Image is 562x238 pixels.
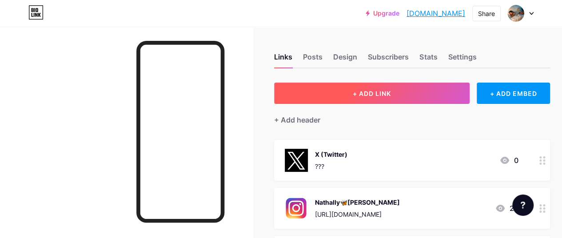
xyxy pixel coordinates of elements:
[285,197,308,220] img: Nathally🦋Rouse
[274,52,292,67] div: Links
[448,52,476,67] div: Settings
[507,5,524,22] img: exxoticamodel
[315,198,400,207] div: Nathally🦋[PERSON_NAME]
[285,149,308,172] img: X (Twitter)
[499,155,518,166] div: 0
[315,210,400,219] div: [URL][DOMAIN_NAME]
[333,52,357,67] div: Design
[419,52,437,67] div: Stats
[274,83,470,104] button: + ADD LINK
[315,162,347,171] div: ???
[478,9,495,18] div: Share
[477,83,550,104] div: + ADD EMBED
[274,115,320,125] div: + Add header
[495,203,518,214] div: 25
[353,90,391,97] span: + ADD LINK
[407,8,465,19] a: [DOMAIN_NAME]
[366,10,399,17] a: Upgrade
[303,52,323,67] div: Posts
[368,52,409,67] div: Subscribers
[315,150,347,159] div: X (Twitter)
